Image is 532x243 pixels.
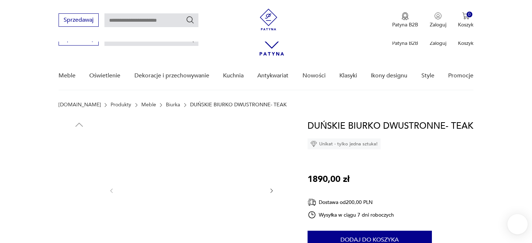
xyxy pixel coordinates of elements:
[166,102,180,108] a: Biurka
[258,9,279,30] img: Patyna - sklep z meblami i dekoracjami vintage
[448,62,473,90] a: Promocje
[392,40,418,47] p: Patyna B2B
[257,62,288,90] a: Antykwariat
[310,141,317,147] img: Ikona diamentu
[458,21,473,28] p: Koszyk
[308,210,394,219] div: Wysyłka w ciągu 7 dni roboczych
[467,12,473,18] div: 0
[89,62,120,90] a: Oświetlenie
[308,198,394,207] div: Dostawa od 200,00 PLN
[308,172,349,186] p: 1890,00 zł
[392,12,418,28] button: Patyna B2B
[308,119,473,133] h1: DUŃSKIE BIURKO DWUSTRONNE- TEAK
[141,102,156,108] a: Meble
[462,12,469,20] img: Ikona koszyka
[507,214,528,234] iframe: Smartsupp widget button
[303,62,326,90] a: Nowości
[59,13,99,27] button: Sprzedawaj
[308,198,316,207] img: Ikona dostawy
[392,12,418,28] a: Ikona medaluPatyna B2B
[134,62,209,90] a: Dekoracje i przechowywanie
[402,12,409,20] img: Ikona medalu
[371,62,407,90] a: Ikony designu
[59,62,76,90] a: Meble
[186,16,194,24] button: Szukaj
[434,12,442,20] img: Ikonka użytkownika
[430,40,446,47] p: Zaloguj
[339,62,357,90] a: Klasyki
[430,12,446,28] button: Zaloguj
[59,37,99,42] a: Sprzedawaj
[59,180,100,221] img: Zdjęcie produktu DUŃSKIE BIURKO DWUSTRONNE- TEAK
[392,21,418,28] p: Patyna B2B
[458,40,473,47] p: Koszyk
[430,21,446,28] p: Zaloguj
[308,138,381,149] div: Unikat - tylko jedna sztuka!
[59,18,99,23] a: Sprzedawaj
[59,134,100,175] img: Zdjęcie produktu DUŃSKIE BIURKO DWUSTRONNE- TEAK
[223,62,244,90] a: Kuchnia
[458,12,473,28] button: 0Koszyk
[421,62,434,90] a: Style
[111,102,131,108] a: Produkty
[59,102,101,108] a: [DOMAIN_NAME]
[190,102,287,108] p: DUŃSKIE BIURKO DWUSTRONNE- TEAK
